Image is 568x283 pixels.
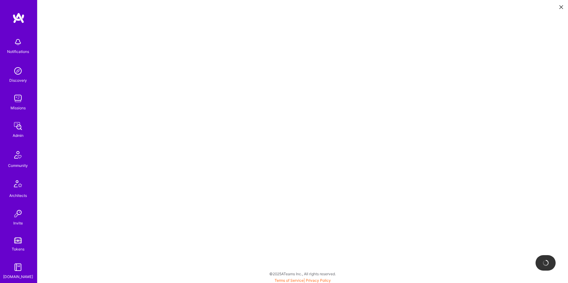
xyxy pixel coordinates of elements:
[9,192,27,199] div: Architects
[543,260,549,266] img: loading
[14,237,22,243] img: tokens
[7,48,29,55] div: Notifications
[12,36,24,48] img: bell
[13,220,23,226] div: Invite
[12,246,24,252] div: Tokens
[12,12,25,24] img: logo
[11,177,25,192] img: Architects
[12,261,24,273] img: guide book
[8,162,28,169] div: Community
[12,120,24,132] img: admin teamwork
[559,5,563,9] i: icon Close
[12,92,24,105] img: teamwork
[11,105,26,111] div: Missions
[12,65,24,77] img: discovery
[3,273,33,280] div: [DOMAIN_NAME]
[11,147,25,162] img: Community
[13,132,23,139] div: Admin
[12,207,24,220] img: Invite
[9,77,27,84] div: Discovery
